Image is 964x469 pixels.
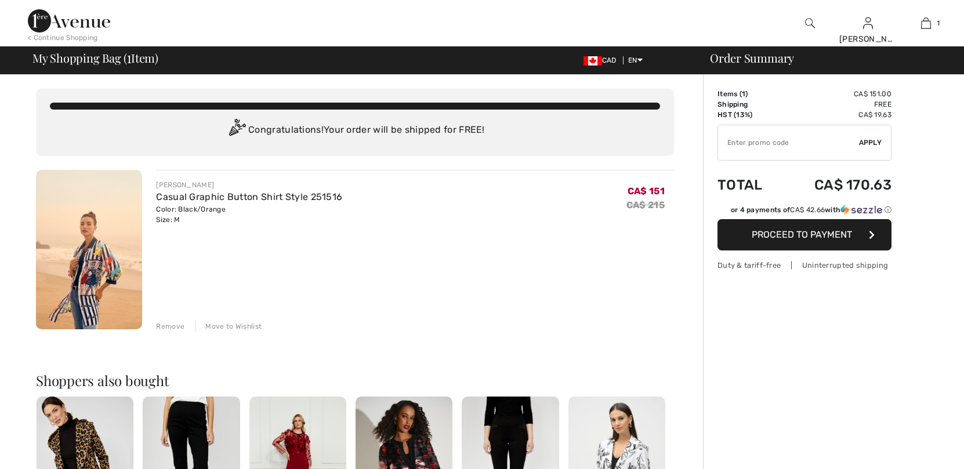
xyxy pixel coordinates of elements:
[805,16,815,30] img: search the website
[937,18,940,28] span: 1
[731,205,891,215] div: or 4 payments of with
[696,52,957,64] div: Order Summary
[863,17,873,28] a: Sign In
[839,33,896,45] div: [PERSON_NAME]
[225,119,248,142] img: Congratulation2.svg
[195,321,262,332] div: Move to Wishlist
[50,119,660,142] div: Congratulations! Your order will be shipped for FREE!
[28,32,98,43] div: < Continue Shopping
[840,205,882,215] img: Sezzle
[28,9,110,32] img: 1ère Avenue
[584,56,621,64] span: CAD
[717,219,891,250] button: Proceed to Payment
[781,110,891,120] td: CA$ 19.63
[859,137,882,148] span: Apply
[127,49,131,64] span: 1
[717,165,781,205] td: Total
[717,99,781,110] td: Shipping
[156,180,342,190] div: [PERSON_NAME]
[717,260,891,271] div: Duty & tariff-free | Uninterrupted shipping
[921,16,931,30] img: My Bag
[781,99,891,110] td: Free
[156,191,342,202] a: Casual Graphic Button Shirt Style 251516
[890,434,952,463] iframe: Opens a widget where you can chat to one of our agents
[863,16,873,30] img: My Info
[36,170,142,329] img: Casual Graphic Button Shirt Style 251516
[781,165,891,205] td: CA$ 170.63
[752,229,852,240] span: Proceed to Payment
[36,373,674,387] h2: Shoppers also bought
[717,205,891,219] div: or 4 payments ofCA$ 42.66withSezzle Click to learn more about Sezzle
[584,56,602,66] img: Canadian Dollar
[626,199,665,210] s: CA$ 215
[742,90,745,98] span: 1
[32,52,158,64] span: My Shopping Bag ( Item)
[156,321,184,332] div: Remove
[897,16,954,30] a: 1
[628,56,643,64] span: EN
[790,206,825,214] span: CA$ 42.66
[718,125,859,160] input: Promo code
[781,89,891,99] td: CA$ 151.00
[717,89,781,99] td: Items ( )
[717,110,781,120] td: HST (13%)
[628,186,665,197] span: CA$ 151
[156,204,342,225] div: Color: Black/Orange Size: M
